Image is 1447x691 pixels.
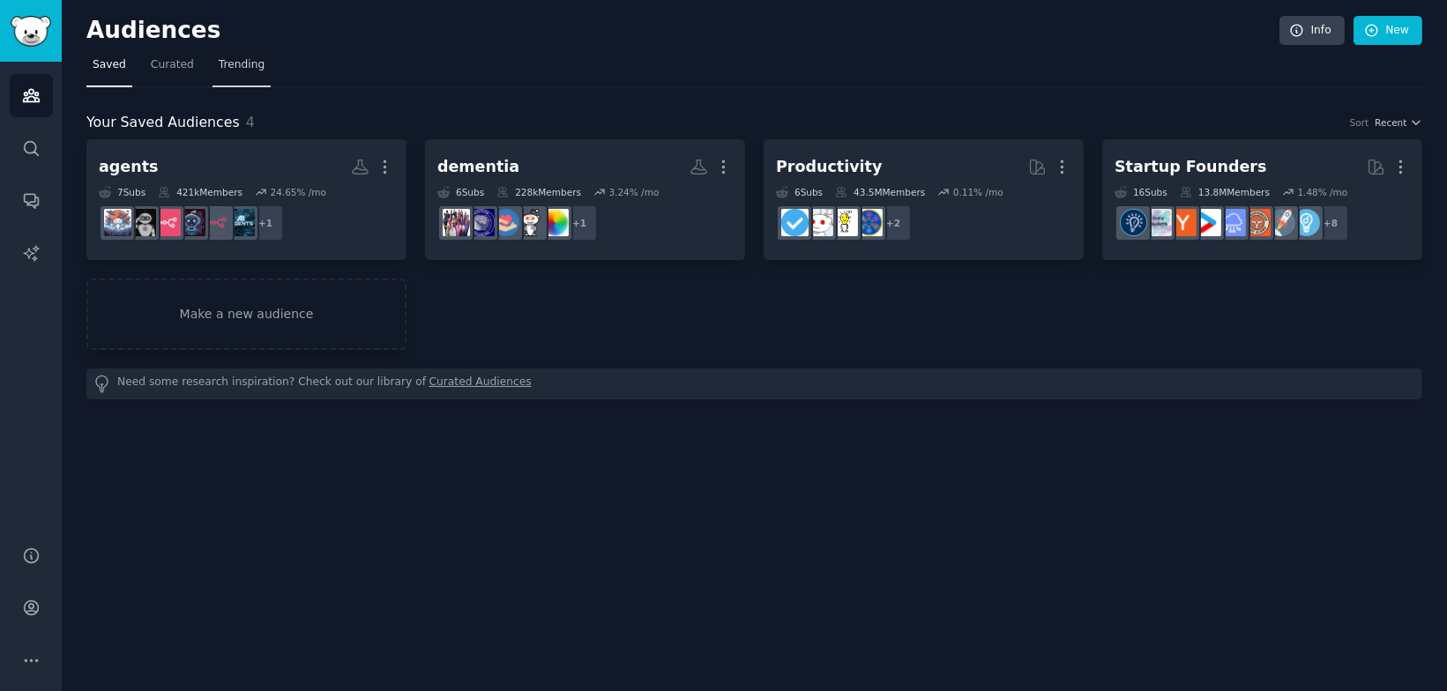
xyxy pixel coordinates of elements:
[776,186,823,198] div: 6 Sub s
[86,139,407,260] a: agents7Subs421kMembers24.65% /mo+1aiagentsn8nBuild_AI_Agentsn8n_ai_agentsAgentsOfAIAI_Agents
[831,209,858,236] img: lifehacks
[1115,186,1167,198] div: 16 Sub s
[86,17,1279,45] h2: Audiences
[835,186,925,198] div: 43.5M Members
[99,186,145,198] div: 7 Sub s
[86,279,407,350] a: Make a new audience
[608,186,659,198] div: 3.24 % /mo
[99,156,158,178] div: agents
[1243,209,1271,236] img: EntrepreneurRideAlong
[425,139,745,260] a: dementia6Subs228kMembers3.24% /mo+1Autism_ParentingAlzheimersCaregiverSupportDementiaHelpAgingPar...
[806,209,833,236] img: productivity
[1293,209,1320,236] img: Entrepreneur
[158,186,242,198] div: 421k Members
[437,156,519,178] div: dementia
[11,16,51,47] img: GummySearch logo
[1312,204,1349,241] div: + 8
[1268,209,1295,236] img: startups
[1115,156,1266,178] div: Startup Founders
[1279,16,1345,46] a: Info
[178,209,205,236] img: Build_AI_Agents
[1375,116,1406,129] span: Recent
[1180,186,1270,198] div: 13.8M Members
[1375,116,1422,129] button: Recent
[437,186,484,198] div: 6 Sub s
[1297,186,1347,198] div: 1.48 % /mo
[1194,209,1221,236] img: startup
[443,209,470,236] img: AgingParents
[1169,209,1197,236] img: ycombinator
[496,186,581,198] div: 228k Members
[151,57,194,73] span: Curated
[86,112,240,134] span: Your Saved Audiences
[247,204,284,241] div: + 1
[1354,16,1422,46] a: New
[953,186,1003,198] div: 0.11 % /mo
[875,204,912,241] div: + 2
[541,209,569,236] img: Autism_Parenting
[561,204,598,241] div: + 1
[104,209,131,236] img: AI_Agents
[429,375,532,393] a: Curated Audiences
[86,368,1422,399] div: Need some research inspiration? Check out our library of
[764,139,1084,260] a: Productivity6Subs43.5MMembers0.11% /mo+2LifeProTipslifehacksproductivitygetdisciplined
[492,209,519,236] img: CaregiverSupport
[227,209,255,236] img: aiagents
[213,51,271,87] a: Trending
[1102,139,1422,260] a: Startup Founders16Subs13.8MMembers1.48% /mo+8EntrepreneurstartupsEntrepreneurRideAlongSaaSstartup...
[1350,116,1369,129] div: Sort
[270,186,326,198] div: 24.65 % /mo
[129,209,156,236] img: AgentsOfAI
[517,209,544,236] img: Alzheimers
[1145,209,1172,236] img: indiehackers
[467,209,495,236] img: DementiaHelp
[1219,209,1246,236] img: SaaS
[776,156,882,178] div: Productivity
[855,209,883,236] img: LifeProTips
[781,209,809,236] img: getdisciplined
[219,57,265,73] span: Trending
[203,209,230,236] img: n8n
[93,57,126,73] span: Saved
[246,114,255,130] span: 4
[1120,209,1147,236] img: Entrepreneurship
[145,51,200,87] a: Curated
[153,209,181,236] img: n8n_ai_agents
[86,51,132,87] a: Saved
